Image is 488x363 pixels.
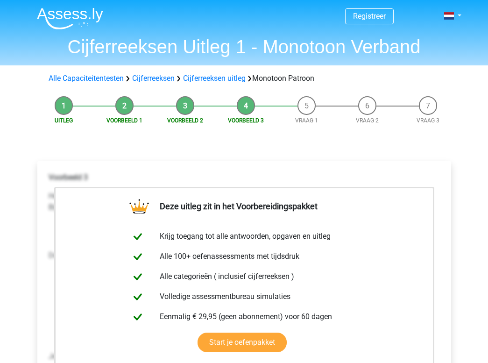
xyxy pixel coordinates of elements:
[45,73,444,84] div: Monotoon Patroon
[183,74,246,83] a: Cijferreeksen uitleg
[49,173,88,182] b: Voorbeeld 3
[29,36,459,58] h1: Cijferreeksen Uitleg 1 - Monotoon Verband
[417,117,439,124] a: Vraag 3
[49,269,209,343] img: Monotonous_Example_3_2.png
[198,333,287,352] a: Start je oefenpakket
[49,221,209,242] img: Monotonous_Example_3.png
[353,12,386,21] a: Registreer
[49,191,440,213] p: Hetzelfde soort reeks kun je ook tegenkomen bij een reeks waar de getallen steeds redelijk gelijk...
[356,117,379,124] a: Vraag 2
[167,117,203,124] a: Voorbeeld 2
[49,74,124,83] a: Alle Capaciteitentesten
[37,7,103,29] img: Assessly
[132,74,175,83] a: Cijferreeksen
[295,117,318,124] a: Vraag 1
[49,250,440,261] p: Deze reeks los je op dezelfde manier op als voorbeeld 1 en 2:
[55,117,73,124] a: Uitleg
[106,117,142,124] a: Voorbeeld 1
[49,351,440,362] p: Je kunt zien dat er 15 afgetrokken moet worden om tot het goede antwoord te komen. Het antwoord i...
[228,117,264,124] a: Voorbeeld 3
